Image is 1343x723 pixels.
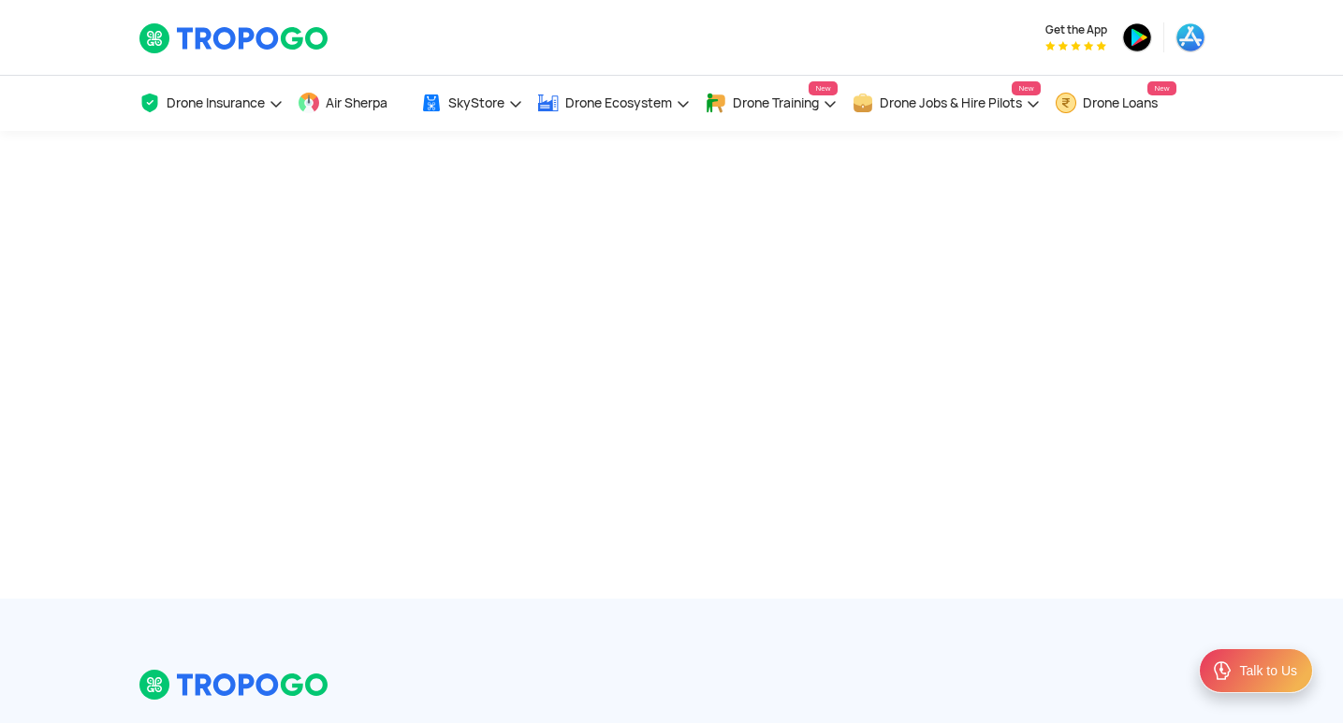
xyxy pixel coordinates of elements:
span: New [1147,81,1175,95]
img: appstore [1175,22,1205,52]
a: Air Sherpa [298,76,406,131]
span: Drone Jobs & Hire Pilots [880,95,1022,110]
a: Drone TrainingNew [705,76,838,131]
span: New [1012,81,1040,95]
img: playstore [1122,22,1152,52]
img: logo [139,669,330,701]
span: Drone Insurance [167,95,265,110]
span: Drone Loans [1083,95,1158,110]
a: SkyStore [420,76,523,131]
img: App Raking [1045,41,1106,51]
a: Drone Jobs & Hire PilotsNew [852,76,1041,131]
a: Drone Insurance [139,76,284,131]
span: Drone Ecosystem [565,95,672,110]
div: Talk to Us [1240,661,1297,680]
span: New [809,81,837,95]
span: Get the App [1045,22,1107,37]
span: SkyStore [448,95,504,110]
a: Drone LoansNew [1055,76,1176,131]
img: TropoGo Logo [139,22,330,54]
span: Drone Training [733,95,819,110]
img: ic_Support.svg [1211,659,1234,682]
a: Drone Ecosystem [537,76,691,131]
span: Air Sherpa [326,95,387,110]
